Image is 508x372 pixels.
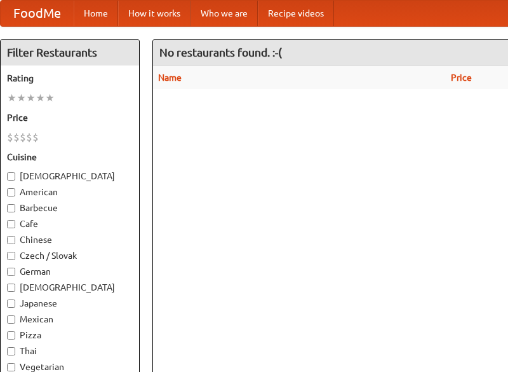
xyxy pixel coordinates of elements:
input: Japanese [7,300,15,308]
input: Mexican [7,315,15,324]
li: $ [7,130,13,144]
li: $ [20,130,26,144]
input: Chinese [7,236,15,244]
input: [DEMOGRAPHIC_DATA] [7,172,15,181]
input: German [7,268,15,276]
a: FoodMe [1,1,74,26]
li: ★ [17,91,26,105]
li: ★ [7,91,17,105]
a: Who we are [190,1,258,26]
label: Cafe [7,217,133,230]
li: ★ [36,91,45,105]
label: Thai [7,345,133,357]
a: Name [158,72,182,83]
li: ★ [45,91,55,105]
input: [DEMOGRAPHIC_DATA] [7,284,15,292]
label: Mexican [7,313,133,326]
h5: Cuisine [7,151,133,163]
input: American [7,188,15,196]
label: [DEMOGRAPHIC_DATA] [7,281,133,294]
label: Czech / Slovak [7,249,133,262]
label: Barbecue [7,202,133,214]
li: $ [26,130,32,144]
ng-pluralize: No restaurants found. :-( [159,46,282,59]
label: American [7,186,133,198]
input: Vegetarian [7,363,15,371]
label: Chinese [7,233,133,246]
li: $ [13,130,20,144]
label: [DEMOGRAPHIC_DATA] [7,170,133,183]
a: How it works [118,1,190,26]
a: Price [451,72,472,83]
input: Cafe [7,220,15,228]
input: Thai [7,347,15,355]
label: German [7,265,133,278]
label: Pizza [7,329,133,341]
label: Japanese [7,297,133,310]
h4: Filter Restaurants [1,40,139,65]
input: Czech / Slovak [7,252,15,260]
li: ★ [26,91,36,105]
input: Pizza [7,331,15,340]
li: $ [32,130,39,144]
a: Home [74,1,118,26]
a: Recipe videos [258,1,334,26]
input: Barbecue [7,204,15,212]
h5: Price [7,111,133,124]
h5: Rating [7,72,133,85]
